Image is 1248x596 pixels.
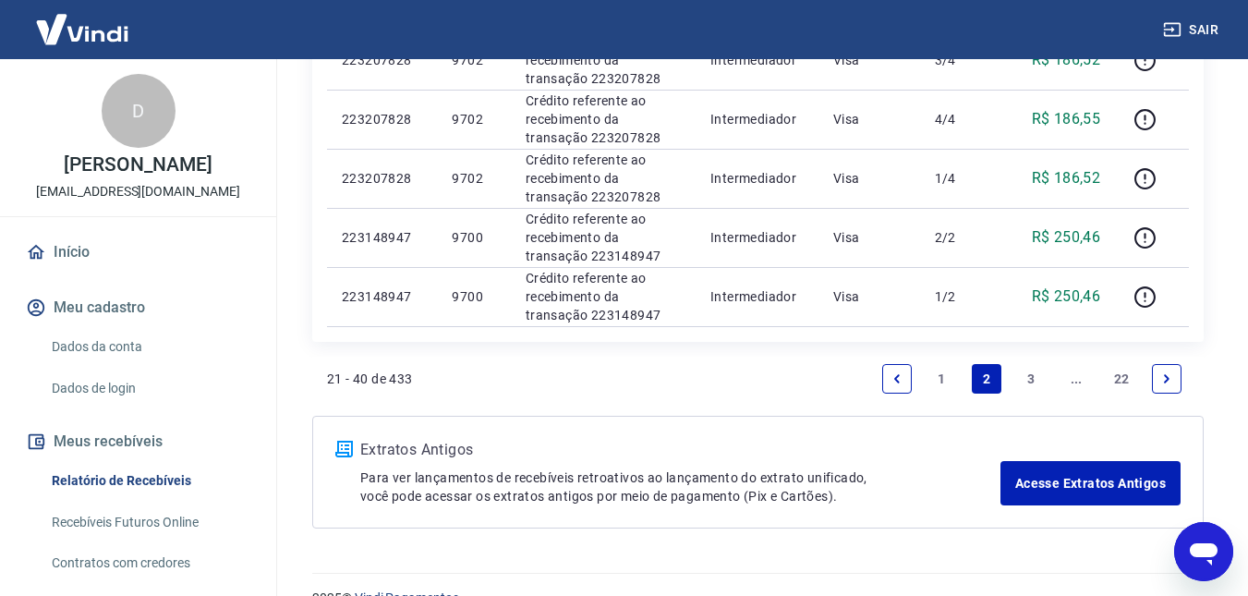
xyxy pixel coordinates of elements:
a: Next page [1152,364,1181,394]
a: Page 2 is your current page [972,364,1001,394]
a: Relatório de Recebíveis [44,462,254,500]
a: Dados de login [44,370,254,407]
p: R$ 250,46 [1032,226,1101,249]
p: Visa [833,228,905,247]
p: Crédito referente ao recebimento da transação 223207828 [526,32,681,88]
p: R$ 186,52 [1032,167,1101,189]
p: 2/2 [935,228,989,247]
a: Previous page [882,364,912,394]
p: Para ver lançamentos de recebíveis retroativos ao lançamento do extrato unificado, você pode aces... [360,468,1000,505]
a: Page 3 [1017,364,1047,394]
iframe: Botão para abrir a janela de mensagens [1174,522,1233,581]
p: Visa [833,51,905,69]
p: 223148947 [342,287,422,306]
a: Jump forward [1061,364,1091,394]
p: Intermediador [710,51,804,69]
a: Início [22,232,254,273]
p: Visa [833,110,905,128]
a: Page 1 [927,364,957,394]
p: 1/4 [935,169,989,188]
button: Sair [1159,13,1226,47]
a: Dados da conta [44,328,254,366]
p: Crédito referente ao recebimento da transação 223207828 [526,91,681,147]
p: 223148947 [342,228,422,247]
p: [PERSON_NAME] [64,155,212,175]
div: D [102,74,176,148]
p: Intermediador [710,169,804,188]
p: 9700 [452,228,495,247]
p: Crédito referente ao recebimento da transação 223207828 [526,151,681,206]
a: Acesse Extratos Antigos [1000,461,1181,505]
a: Recebíveis Futuros Online [44,504,254,541]
p: 9702 [452,110,495,128]
p: Visa [833,169,905,188]
p: Extratos Antigos [360,439,1000,461]
p: Intermediador [710,228,804,247]
p: Crédito referente ao recebimento da transação 223148947 [526,210,681,265]
p: 3/4 [935,51,989,69]
p: 223207828 [342,51,422,69]
p: 9702 [452,169,495,188]
ul: Pagination [875,357,1189,401]
a: Contratos com credores [44,544,254,582]
p: Intermediador [710,110,804,128]
p: 223207828 [342,169,422,188]
p: 9700 [452,287,495,306]
p: 21 - 40 de 433 [327,370,413,388]
button: Meu cadastro [22,287,254,328]
p: 4/4 [935,110,989,128]
p: Crédito referente ao recebimento da transação 223148947 [526,269,681,324]
a: Page 22 [1107,364,1137,394]
img: ícone [335,441,353,457]
p: R$ 186,55 [1032,108,1101,130]
p: Intermediador [710,287,804,306]
p: [EMAIL_ADDRESS][DOMAIN_NAME] [36,182,240,201]
p: 223207828 [342,110,422,128]
button: Meus recebíveis [22,421,254,462]
p: 9702 [452,51,495,69]
p: 1/2 [935,287,989,306]
p: Visa [833,287,905,306]
img: Vindi [22,1,142,57]
p: R$ 250,46 [1032,286,1101,308]
p: R$ 186,52 [1032,49,1101,71]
